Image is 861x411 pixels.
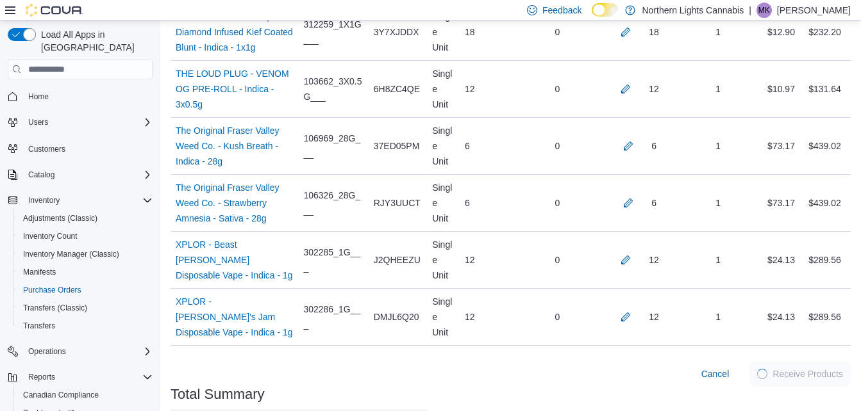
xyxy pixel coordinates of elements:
[759,247,803,273] div: $24.13
[460,247,515,273] div: 12
[28,372,55,382] span: Reports
[649,81,659,97] div: 12
[649,309,659,325] div: 12
[808,81,841,97] div: $131.64
[176,180,293,226] a: The Original Fraser Valley Weed Co. - Strawberry Amnesia - Sativa - 28g
[28,92,49,102] span: Home
[18,246,153,262] span: Inventory Manager (Classic)
[808,309,841,325] div: $289.56
[515,304,600,330] div: 0
[23,167,153,182] span: Catalog
[374,138,420,154] span: 37ED05PM
[808,195,841,211] div: $439.02
[176,294,293,340] a: XPLOR - [PERSON_NAME]'s Jam Disposable Vape - Indica - 1g
[3,139,158,157] button: Customers
[649,24,659,40] div: 18
[515,133,600,159] div: 0
[28,346,66,357] span: Operations
[3,368,158,386] button: Reports
[18,264,153,280] span: Manifests
[23,193,153,208] span: Inventory
[13,209,158,227] button: Adjustments (Classic)
[23,267,56,277] span: Manifests
[18,229,153,244] span: Inventory Count
[374,24,419,40] span: 3Y7XJDDX
[176,9,293,55] a: Status - Lamborkiwi Liquid Diamond Infused Kief Coated Blunt - Indica - 1x1g
[677,19,758,45] div: 1
[18,282,87,298] a: Purchase Orders
[677,190,758,216] div: 1
[23,344,71,359] button: Operations
[515,247,600,273] div: 0
[749,361,851,387] button: LoadingReceive Products
[23,141,71,157] a: Customers
[3,87,158,106] button: Home
[515,19,600,45] div: 0
[773,367,843,380] span: Receive Products
[23,140,153,156] span: Customers
[677,247,758,273] div: 1
[759,190,803,216] div: $73.17
[23,213,97,223] span: Adjustments (Classic)
[18,318,60,334] a: Transfers
[23,344,153,359] span: Operations
[23,167,60,182] button: Catalog
[542,4,581,17] span: Feedback
[460,19,515,45] div: 18
[176,66,293,112] a: THE LOUD PLUG - VENOM OG PRE-ROLL - Indica - 3x0.5g
[3,113,158,131] button: Users
[696,361,735,387] button: Cancel
[13,263,158,281] button: Manifests
[23,369,153,385] span: Reports
[374,309,419,325] span: DMJL6Q20
[18,211,153,226] span: Adjustments (Classic)
[13,299,158,317] button: Transfers (Classic)
[28,170,54,180] span: Catalog
[18,282,153,298] span: Purchase Orders
[176,123,293,169] a: The Original Fraser Valley Weed Co. - Kush Breath - Indica - 28g
[23,231,78,241] span: Inventory Count
[13,317,158,335] button: Transfers
[303,131,363,161] span: 106969_28G___
[23,88,153,104] span: Home
[749,3,751,18] p: |
[18,387,104,403] a: Canadian Compliance
[701,367,730,380] span: Cancel
[23,369,60,385] button: Reports
[677,133,758,159] div: 1
[642,3,744,18] p: Northern Lights Cannabis
[23,321,55,331] span: Transfers
[759,304,803,330] div: $24.13
[23,303,87,313] span: Transfers (Classic)
[757,3,772,18] div: Mike Kantaros
[777,3,851,18] p: [PERSON_NAME]
[18,264,61,280] a: Manifests
[757,369,767,379] span: Loading
[36,28,153,54] span: Load All Apps in [GEOGRAPHIC_DATA]
[303,245,363,275] span: 302285_1G___
[23,390,99,400] span: Canadian Compliance
[23,249,119,259] span: Inventory Manager (Classic)
[677,304,758,330] div: 1
[592,3,619,17] input: Dark Mode
[374,252,421,268] span: J2QHEEZU
[677,76,758,102] div: 1
[3,166,158,184] button: Catalog
[460,133,515,159] div: 6
[759,133,803,159] div: $73.17
[460,190,515,216] div: 6
[13,386,158,404] button: Canadian Compliance
[427,289,460,345] div: Single Unit
[427,118,460,174] div: Single Unit
[171,387,265,402] h3: Total Summary
[28,144,65,154] span: Customers
[427,232,460,288] div: Single Unit
[649,252,659,268] div: 12
[3,191,158,209] button: Inventory
[808,24,841,40] div: $232.20
[3,342,158,360] button: Operations
[515,190,600,216] div: 0
[23,89,54,104] a: Home
[808,138,841,154] div: $439.02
